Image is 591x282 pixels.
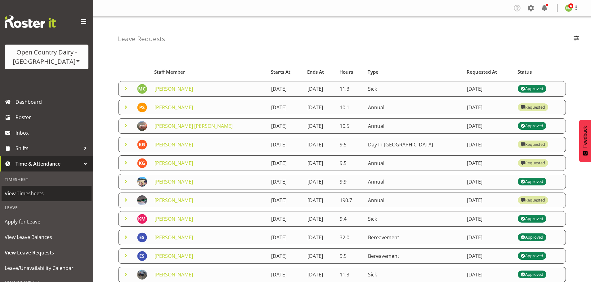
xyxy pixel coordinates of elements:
[267,100,304,115] td: [DATE]
[154,234,193,241] a: [PERSON_NAME]
[2,245,92,260] a: View Leave Requests
[267,211,304,227] td: [DATE]
[521,141,545,148] div: Requested
[154,178,193,185] a: [PERSON_NAME]
[154,104,193,111] a: [PERSON_NAME]
[364,81,463,97] td: Sick
[521,252,543,260] div: Approved
[2,214,92,229] a: Apply for Leave
[267,118,304,134] td: [DATE]
[463,248,514,264] td: [DATE]
[463,100,514,115] td: [DATE]
[5,15,56,28] img: Rosterit website logo
[364,137,463,152] td: Day In [GEOGRAPHIC_DATA]
[463,174,514,189] td: [DATE]
[521,215,543,223] div: Approved
[364,174,463,189] td: Annual
[463,155,514,171] td: [DATE]
[16,113,90,122] span: Roster
[137,195,147,205] img: barry-morgan1fcdc3dbfdd87109e0eae247047b2e04.png
[463,211,514,227] td: [DATE]
[2,173,92,186] div: Timesheet
[137,232,147,242] img: eric-stothers10284.jpg
[11,48,82,66] div: Open Country Dairy - [GEOGRAPHIC_DATA]
[137,251,147,261] img: eric-stothers10284.jpg
[137,158,147,168] img: kris-gambhir10216.jpg
[154,271,193,278] a: [PERSON_NAME]
[570,32,583,46] button: Filter Employees
[364,211,463,227] td: Sick
[2,201,92,214] div: Leave
[154,85,193,92] a: [PERSON_NAME]
[336,193,364,208] td: 190.7
[154,215,193,222] a: [PERSON_NAME]
[463,230,514,245] td: [DATE]
[5,217,88,226] span: Apply for Leave
[137,121,147,131] img: fraser-stephens867d80d0bdf85d5522d0368dc062b50c.png
[267,248,304,264] td: [DATE]
[137,102,147,112] img: prabhjot-singh10999.jpg
[368,68,378,76] span: Type
[517,68,532,76] span: Status
[336,81,364,97] td: 11.3
[154,123,233,129] a: [PERSON_NAME] [PERSON_NAME]
[364,193,463,208] td: Annual
[304,230,336,245] td: [DATE]
[304,211,336,227] td: [DATE]
[5,232,88,242] span: View Leave Balances
[154,141,193,148] a: [PERSON_NAME]
[304,155,336,171] td: [DATE]
[137,140,147,150] img: kris-gambhir10216.jpg
[2,229,92,245] a: View Leave Balances
[154,197,193,204] a: [PERSON_NAME]
[304,137,336,152] td: [DATE]
[364,248,463,264] td: Bereavement
[267,230,304,245] td: [DATE]
[463,118,514,134] td: [DATE]
[336,155,364,171] td: 9.5
[364,118,463,134] td: Annual
[336,211,364,227] td: 9.4
[304,100,336,115] td: [DATE]
[463,193,514,208] td: [DATE]
[336,100,364,115] td: 10.1
[2,260,92,276] a: Leave/Unavailability Calendar
[336,230,364,245] td: 32.0
[5,248,88,257] span: View Leave Requests
[364,100,463,115] td: Annual
[137,270,147,280] img: jasdeep-singh19847876882c2a89ba675affc09418e1.png
[336,137,364,152] td: 9.5
[16,144,81,153] span: Shifts
[304,81,336,97] td: [DATE]
[304,174,336,189] td: [DATE]
[463,137,514,152] td: [DATE]
[339,68,353,76] span: Hours
[2,186,92,201] a: View Timesheets
[307,68,324,76] span: Ends At
[336,174,364,189] td: 9.9
[271,68,290,76] span: Starts At
[304,118,336,134] td: [DATE]
[154,253,193,259] a: [PERSON_NAME]
[154,160,193,167] a: [PERSON_NAME]
[467,68,497,76] span: Requested At
[267,193,304,208] td: [DATE]
[582,126,588,148] span: Feedback
[364,230,463,245] td: Bereavement
[267,174,304,189] td: [DATE]
[364,155,463,171] td: Annual
[267,81,304,97] td: [DATE]
[118,35,165,42] h4: Leave Requests
[267,155,304,171] td: [DATE]
[5,263,88,273] span: Leave/Unavailability Calendar
[16,97,90,106] span: Dashboard
[579,120,591,162] button: Feedback - Show survey
[137,177,147,187] img: darren-norris01750028e729ded4fb89b9472d205d7c.png
[16,128,90,137] span: Inbox
[16,159,81,168] span: Time & Attendance
[137,84,147,94] img: max-coulter9837.jpg
[521,197,545,204] div: Requested
[521,271,543,278] div: Approved
[304,248,336,264] td: [DATE]
[154,68,185,76] span: Staff Member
